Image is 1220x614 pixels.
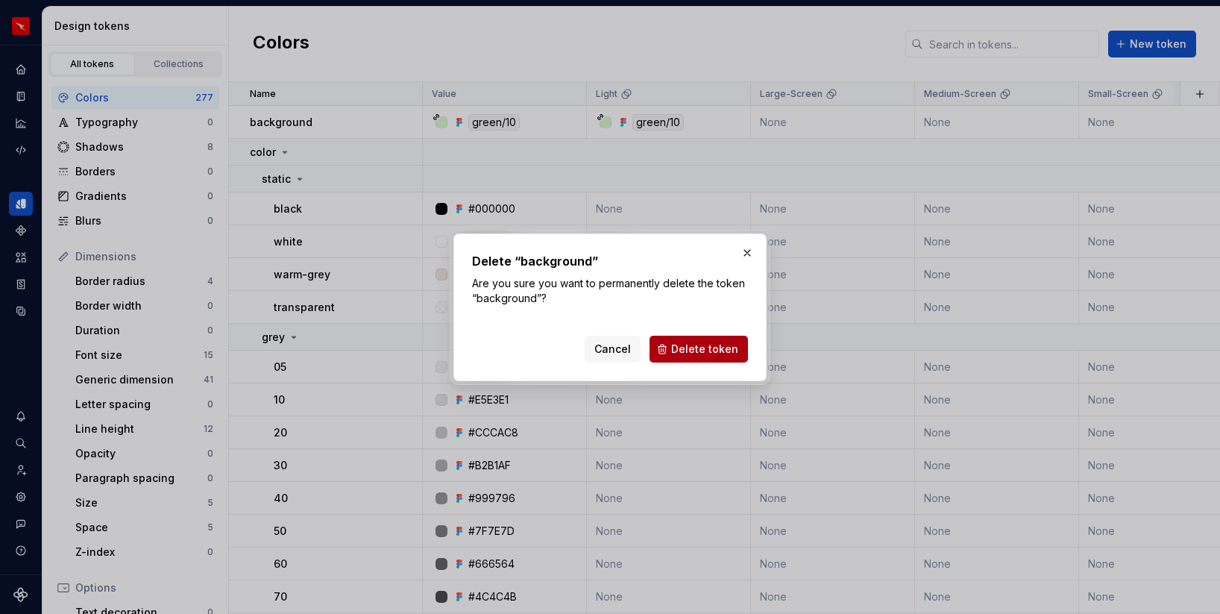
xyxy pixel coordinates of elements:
button: Delete token [650,336,748,363]
p: Are you sure you want to permanently delete the token “background”? [472,276,748,306]
span: Delete token [671,342,738,357]
button: Cancel [585,336,641,363]
h2: Delete “background” [472,252,748,270]
span: Cancel [594,342,631,357]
